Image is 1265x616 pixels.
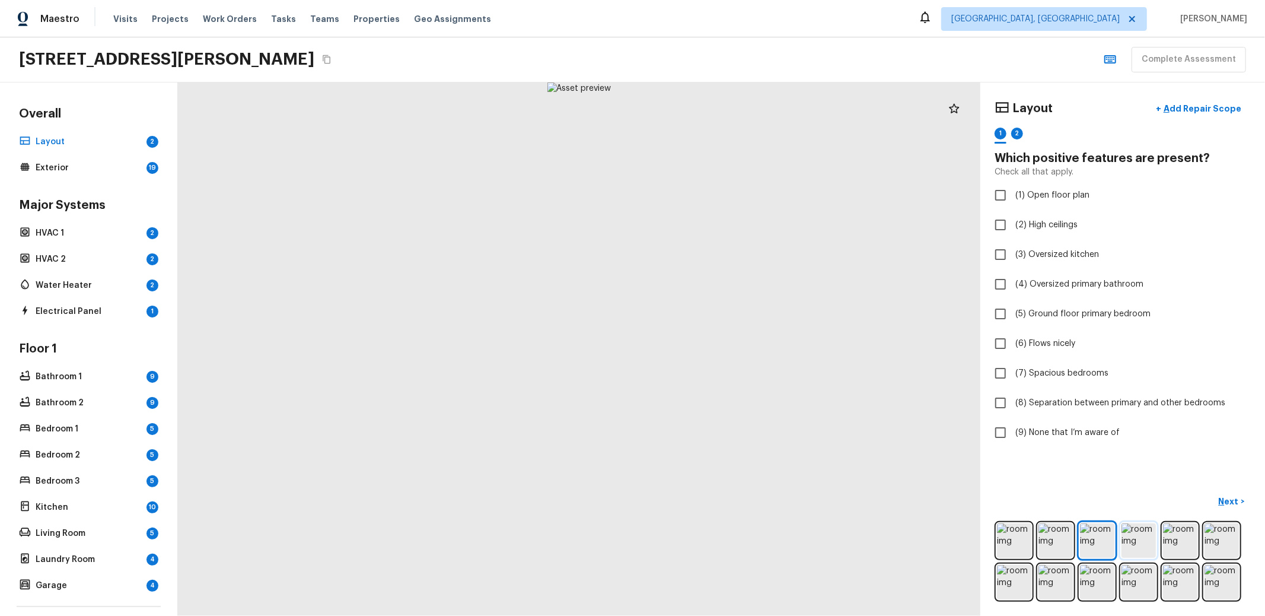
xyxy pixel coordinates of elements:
[1205,565,1239,599] img: room img
[1015,338,1075,350] span: (6) Flows nicely
[1015,219,1078,231] span: (2) High ceilings
[1219,496,1241,507] p: Next
[36,371,142,383] p: Bathroom 1
[310,13,339,25] span: Teams
[17,106,161,124] h4: Overall
[36,162,142,174] p: Exterior
[319,52,334,67] button: Copy Address
[146,280,158,291] div: 2
[203,13,257,25] span: Work Orders
[1146,97,1251,121] button: +Add Repair Scope
[36,397,142,409] p: Bathroom 2
[1011,128,1023,139] div: 2
[146,397,158,409] div: 9
[1015,367,1108,379] span: (7) Spacious bedrooms
[40,13,79,25] span: Maestro
[995,166,1073,178] p: Check all that apply.
[1038,565,1073,599] img: room img
[36,253,142,265] p: HVAC 2
[146,475,158,487] div: 5
[1163,565,1197,599] img: room img
[271,15,296,23] span: Tasks
[951,13,1120,25] span: [GEOGRAPHIC_DATA], [GEOGRAPHIC_DATA]
[146,227,158,239] div: 2
[146,580,158,592] div: 4
[36,306,142,317] p: Electrical Panel
[146,162,158,174] div: 19
[146,554,158,566] div: 4
[17,198,161,215] h4: Major Systems
[997,565,1031,599] img: room img
[1015,278,1143,290] span: (4) Oversized primary bathroom
[1121,565,1156,599] img: room img
[36,501,142,513] p: Kitchen
[1015,427,1120,439] span: (9) None that I’m aware of
[1213,492,1251,512] button: Next>
[19,49,314,70] h2: [STREET_ADDRESS][PERSON_NAME]
[17,341,161,359] h4: Floor 1
[36,227,142,239] p: HVAC 1
[36,423,142,435] p: Bedroom 1
[1015,397,1225,409] span: (8) Separation between primary and other bedrooms
[414,13,491,25] span: Geo Assignments
[1015,189,1089,201] span: (1) Open floor plan
[146,423,158,435] div: 5
[1080,523,1114,558] img: room img
[146,253,158,265] div: 2
[1012,101,1053,116] h4: Layout
[1205,523,1239,558] img: room img
[36,554,142,566] p: Laundry Room
[1163,523,1197,558] img: room img
[146,136,158,148] div: 2
[1015,249,1099,261] span: (3) Oversized kitchen
[1161,103,1241,115] p: Add Repair Scope
[1175,13,1247,25] span: [PERSON_NAME]
[113,13,138,25] span: Visits
[997,523,1031,558] img: room img
[36,280,142,291] p: Water Heater
[36,475,142,487] p: Bedroom 3
[1080,565,1114,599] img: room img
[353,13,400,25] span: Properties
[146,371,158,383] div: 9
[36,580,142,592] p: Garage
[146,449,158,461] div: 5
[146,306,158,317] div: 1
[146,528,158,539] div: 5
[152,13,189,25] span: Projects
[1015,308,1151,320] span: (5) Ground floor primary bedroom
[995,128,1006,139] div: 1
[1038,523,1073,558] img: room img
[146,501,158,513] div: 10
[36,528,142,539] p: Living Room
[1121,523,1156,558] img: room img
[36,449,142,461] p: Bedroom 2
[36,136,142,148] p: Layout
[995,151,1251,166] h4: Which positive features are present?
